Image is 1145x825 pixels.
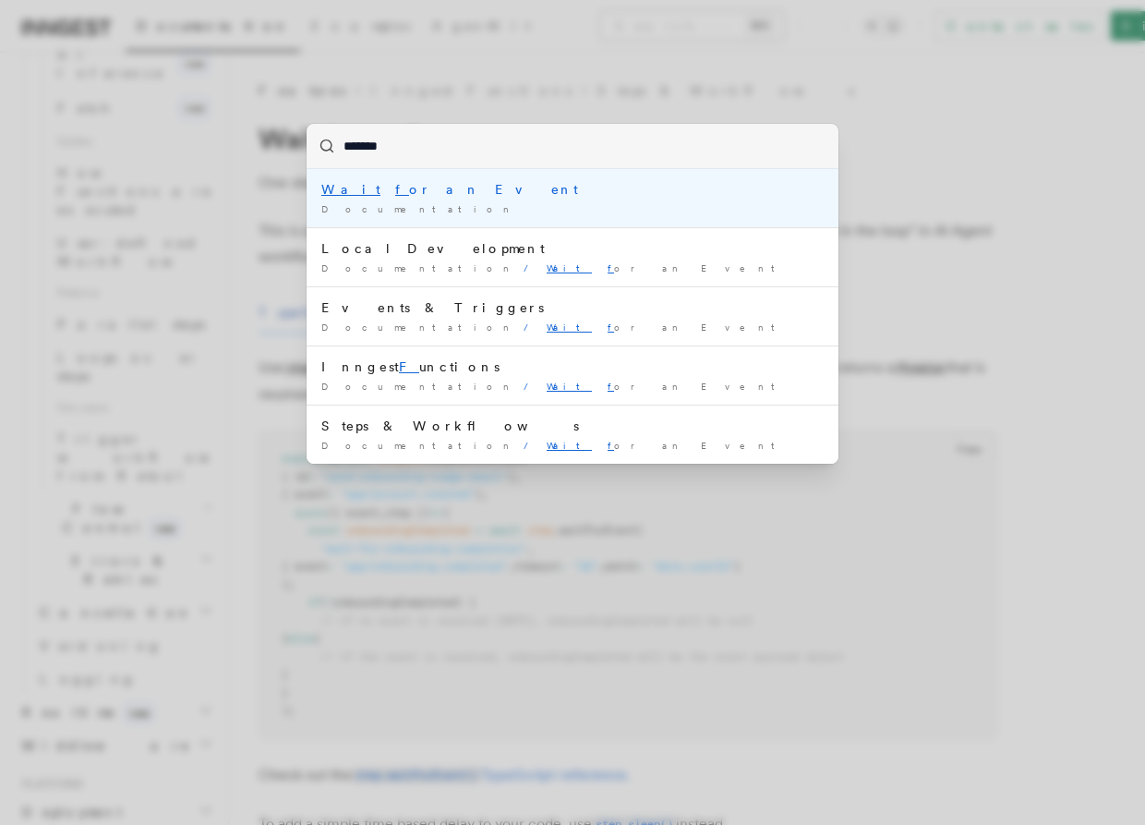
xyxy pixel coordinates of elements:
div: Inngest unctions [321,358,824,376]
div: Events & Triggers [321,298,824,317]
div: or an Event [321,180,824,199]
mark: F [399,359,419,374]
mark: Wait [547,381,592,392]
mark: f [608,381,614,392]
mark: Wait [547,322,592,333]
span: or an Event [547,262,787,273]
mark: f [608,440,614,451]
span: / [524,440,539,451]
mark: Wait [547,440,592,451]
span: or an Event [547,440,787,451]
span: Documentation [321,203,516,214]
span: / [524,322,539,333]
mark: f [608,322,614,333]
mark: Wait [547,262,592,273]
mark: f [608,262,614,273]
mark: Wait [321,182,380,197]
div: Steps & Workflows [321,417,824,435]
div: Local Development [321,239,824,258]
span: Documentation [321,322,516,333]
span: / [524,262,539,273]
span: Documentation [321,440,516,451]
span: Documentation [321,381,516,392]
span: or an Event [547,381,787,392]
span: / [524,381,539,392]
span: Documentation [321,262,516,273]
mark: f [395,182,409,197]
span: or an Event [547,322,787,333]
